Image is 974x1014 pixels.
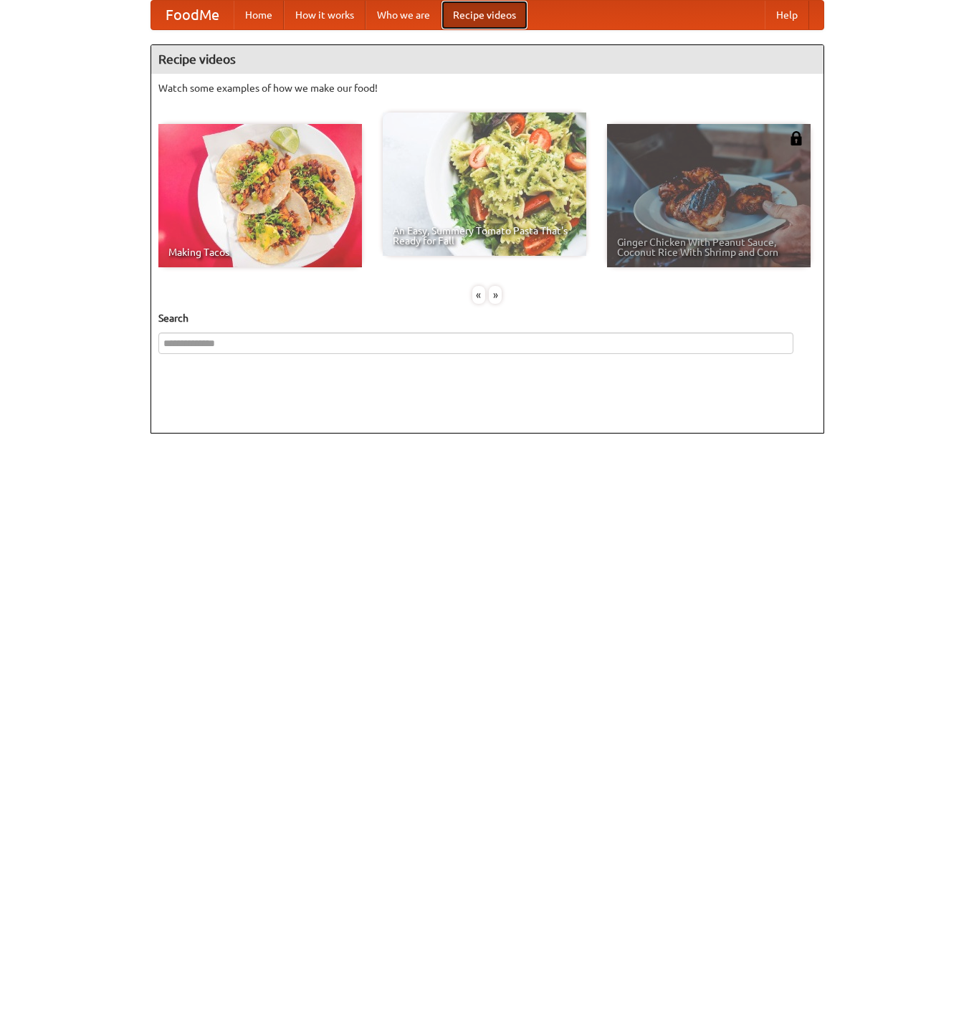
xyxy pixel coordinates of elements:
a: Help [765,1,809,29]
p: Watch some examples of how we make our food! [158,81,816,95]
a: Making Tacos [158,124,362,267]
span: An Easy, Summery Tomato Pasta That's Ready for Fall [393,226,576,246]
h5: Search [158,311,816,325]
a: Recipe videos [441,1,527,29]
span: Making Tacos [168,247,352,257]
a: Home [234,1,284,29]
a: Who we are [366,1,441,29]
a: How it works [284,1,366,29]
div: » [489,286,502,304]
a: FoodMe [151,1,234,29]
img: 483408.png [789,131,803,145]
h4: Recipe videos [151,45,823,74]
div: « [472,286,485,304]
a: An Easy, Summery Tomato Pasta That's Ready for Fall [383,113,586,256]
